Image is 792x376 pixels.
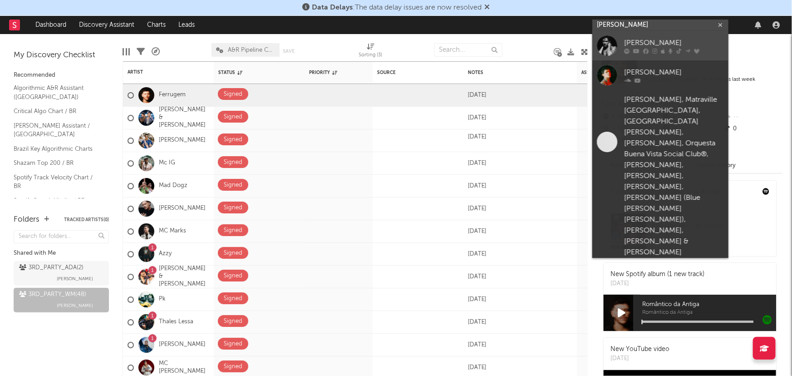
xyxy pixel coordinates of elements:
span: Dismiss [484,4,490,11]
div: [DATE] [463,341,491,349]
a: [PERSON_NAME] Assistant / [GEOGRAPHIC_DATA] [14,121,100,139]
div: [PERSON_NAME] [624,67,724,78]
a: [PERSON_NAME], Matraville [GEOGRAPHIC_DATA], [GEOGRAPHIC_DATA][PERSON_NAME], [PERSON_NAME], Orque... [592,90,728,268]
div: Signed [224,157,242,168]
a: Spotify Search Virality / BR [14,196,100,206]
a: [PERSON_NAME] [159,341,206,349]
a: [PERSON_NAME] [159,137,206,144]
div: 3RD_PARTY_WM ( 48 ) [19,289,86,300]
a: Mc IG [159,159,175,167]
div: Filters [137,39,145,65]
span: [PERSON_NAME] [57,300,93,311]
div: [DATE] [463,160,491,167]
a: Critical Algo Chart / BR [14,106,100,116]
a: [PERSON_NAME] [592,60,728,90]
div: [DATE] [610,354,669,363]
div: Sorting ( 3 ) [359,50,383,61]
div: Signed [224,225,242,236]
a: [PERSON_NAME] & [PERSON_NAME] [159,265,209,288]
a: 3RD_PARTY_WM(48)[PERSON_NAME] [14,288,109,312]
a: [PERSON_NAME] [159,205,206,213]
a: Dashboard [29,16,73,34]
a: [PERSON_NAME] & [PERSON_NAME] [159,106,209,129]
div: [DATE] [463,228,491,235]
div: Signed [224,180,242,191]
button: Tracked Artists(0) [64,218,109,222]
span: Romântico da Antiga [642,299,776,310]
div: [DATE] [463,114,491,122]
a: Spotify Track Velocity Chart / BR [14,173,100,191]
a: Shazam Top 200 / BR [14,158,100,168]
a: [PERSON_NAME] [592,31,728,60]
div: New Spotify album (1 new track) [610,270,704,279]
div: -- [723,111,783,123]
div: [DATE] [463,364,491,371]
div: Signed [224,248,242,259]
a: Discovery Assistant [73,16,141,34]
div: Edit Columns [123,39,130,65]
div: A&R Pipeline [152,39,160,65]
div: Folders [14,214,39,225]
a: 3RD_PARTY_ADA(2)[PERSON_NAME] [14,261,109,286]
div: Signed [224,316,242,327]
input: Search... [434,43,502,57]
div: [DATE] [463,273,491,281]
div: [DATE] [463,205,491,213]
div: Notes [468,70,559,75]
div: Assignees [581,70,645,75]
span: Data Delays [312,4,353,11]
div: Signed [224,134,242,145]
div: Shared with Me [14,248,109,259]
a: Azzy [159,250,172,258]
a: Leads [172,16,201,34]
a: MC Marks [159,228,186,235]
div: 0 [723,123,783,135]
div: Signed [224,339,242,350]
div: Artist [128,69,196,75]
div: [PERSON_NAME], Matraville [GEOGRAPHIC_DATA], [GEOGRAPHIC_DATA][PERSON_NAME], [PERSON_NAME], Orque... [624,94,724,258]
a: Pk [159,296,166,303]
a: Brazil Key Algorithmic Charts [14,144,100,154]
span: : The data delay issues are now resolved [312,4,482,11]
a: MC [PERSON_NAME] [159,360,209,376]
a: Thales Lessa [159,318,193,326]
div: Priority [309,70,345,75]
span: A&R Pipeline Collaboration [228,47,275,53]
div: [PERSON_NAME] [624,38,724,49]
div: [DATE] [463,296,491,303]
a: Algorithmic A&R Assistant ([GEOGRAPHIC_DATA]) [14,83,100,102]
div: [DATE] [463,183,491,190]
span: Romântico da Antiga [642,310,776,316]
div: Signed [224,271,242,282]
a: Charts [141,16,172,34]
span: [PERSON_NAME] [57,273,93,284]
div: Source [377,70,436,75]
div: [DATE] [463,134,491,148]
div: Signed [224,361,242,372]
div: Recommended [14,70,109,81]
div: Signed [224,89,242,100]
a: Ferrugem [159,91,186,99]
div: 3RD_PARTY_ADA ( 2 ) [19,262,84,273]
div: My Discovery Checklist [14,50,109,61]
div: [DATE] [463,92,491,99]
div: Signed [224,293,242,304]
button: Save [283,49,295,54]
div: Status [218,70,277,75]
input: Search for artists [592,20,728,31]
div: [DATE] [463,251,491,258]
a: Mad Dogz [159,182,187,190]
div: Signed [224,112,242,123]
div: Signed [224,203,242,213]
div: Sorting (3) [359,39,383,65]
input: Search for folders... [14,230,109,243]
div: [DATE] [463,319,491,326]
div: New YouTube video [610,345,669,354]
div: [DATE] [610,279,704,288]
